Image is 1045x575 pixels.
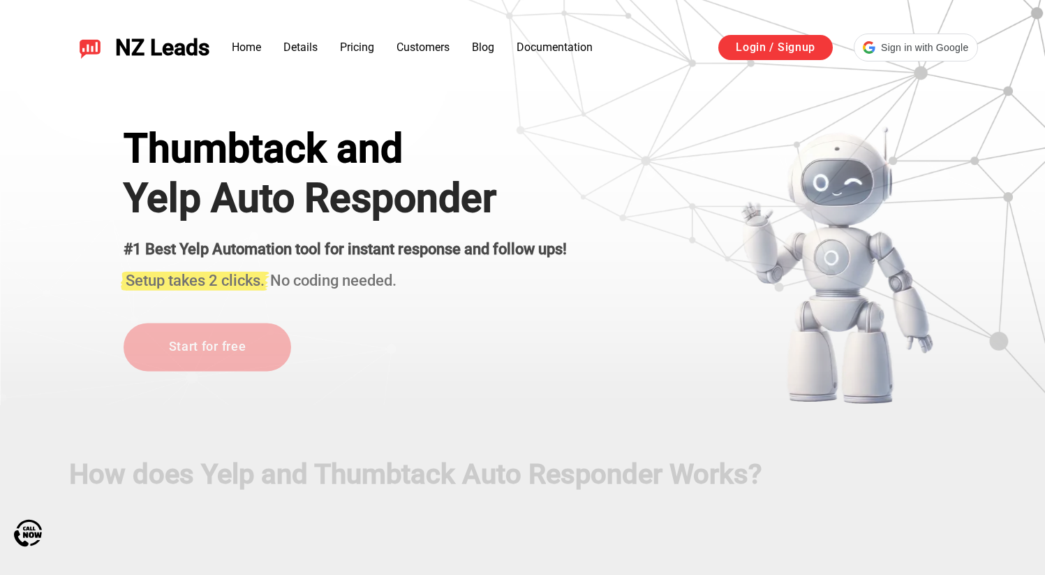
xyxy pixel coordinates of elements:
strong: #1 Best Yelp Automation tool for instant response and follow ups! [124,240,567,258]
span: Setup takes 2 clicks. [126,272,265,289]
a: Pricing [340,41,374,54]
a: Login / Signup [718,35,833,60]
a: Start for free [124,323,291,372]
span: NZ Leads [115,35,209,61]
h3: No coding needed. [124,263,567,291]
img: Call Now [14,519,42,547]
img: yelp bot [740,126,935,405]
a: Customers [396,41,450,54]
img: NZ Leads logo [79,36,101,59]
h1: Yelp Auto Responder [124,175,567,221]
div: Sign in with Google [854,34,977,61]
a: Documentation [517,41,593,54]
a: Blog [472,41,494,54]
a: Home [232,41,261,54]
a: Details [283,41,318,54]
h2: How does Yelp and Thumbtack Auto Responder Works? [69,458,977,490]
div: Thumbtack and [124,126,567,172]
span: Sign in with Google [881,41,968,55]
